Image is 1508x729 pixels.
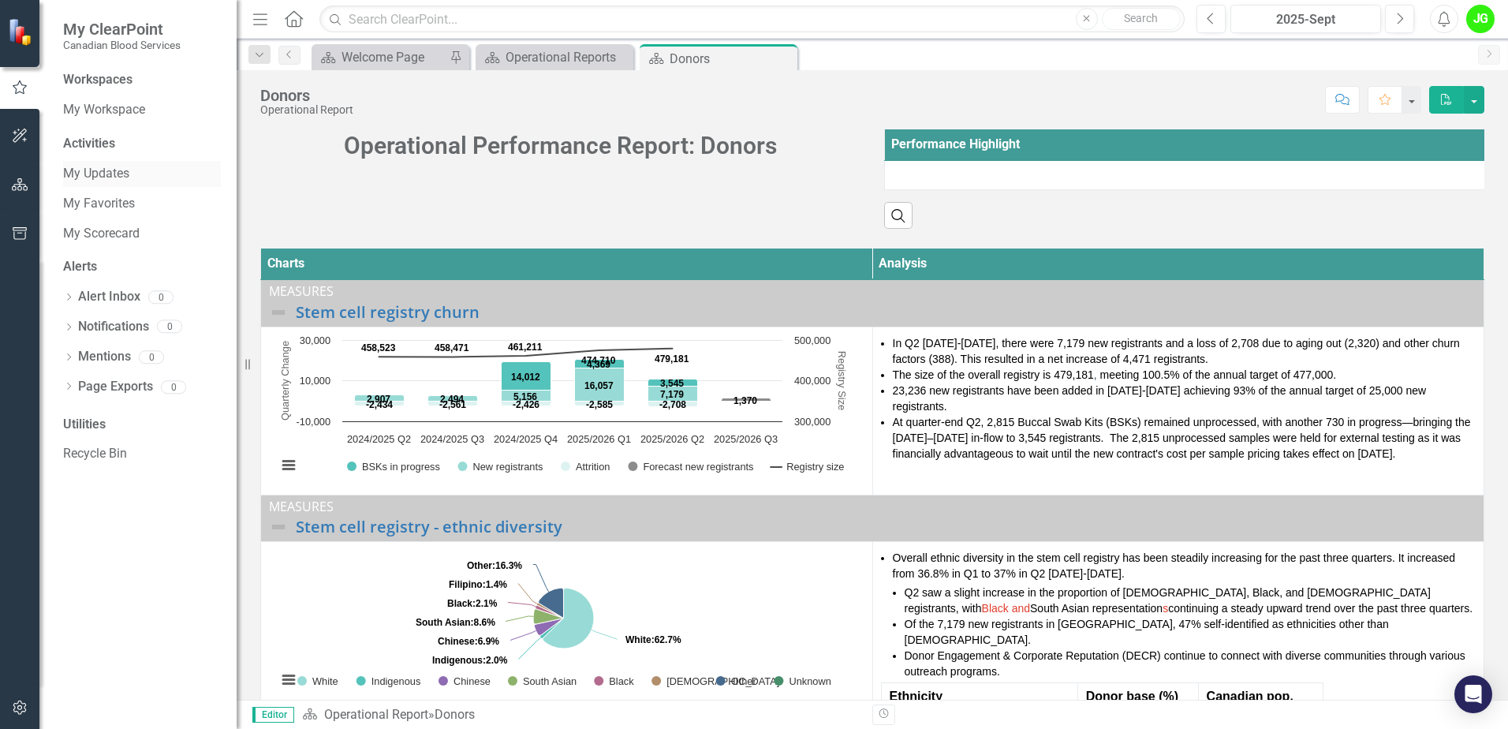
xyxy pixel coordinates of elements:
div: Activities [63,135,221,153]
path: 2024/2025 Q4, 5,156. New registrants. [502,390,551,401]
text: 479,181 [655,353,689,364]
span: s [1163,602,1168,615]
button: Show Forecast new registrants [628,461,754,473]
span: My ClearPoint [63,20,181,39]
span: Editor [252,707,294,723]
path: 2025/2026 Q1, 16,057. New registrants. [575,368,625,401]
button: View chart menu, Chart [278,454,300,477]
button: Show New registrants [457,461,543,473]
span: At quarter-end Q2, 2,815 Buccal Swab Kits (BSKs) remained unprocessed, with another 730 in progre... [893,416,1471,460]
a: Operational Report [324,707,428,722]
button: Show Attrition [561,461,610,473]
button: Show Black [594,675,634,687]
text: 8.6% [416,617,495,628]
text: 2.1% [447,598,498,609]
img: ClearPoint Strategy [8,18,35,46]
div: Donors [670,49,793,69]
span: The size of the overall registry is 479,181 meeting 100.5% of the annual target of 477,000. [893,368,1337,381]
div: 0 [139,350,164,364]
text: 300,000 [794,416,831,428]
tspan: Other: [467,560,495,571]
path: 2025/2026 Q2, 7,179. New registrants. [648,386,698,401]
button: 2025-Sept [1230,5,1381,33]
span: Search [1124,12,1158,24]
path: 2024/2025 Q4, -2,426. Attrition. [502,401,551,406]
input: Search ClearPoint... [319,6,1185,33]
span: Q2 saw a slight increase in the proportion of [DEMOGRAPHIC_DATA], Black, and [DEMOGRAPHIC_DATA] r... [905,586,1473,615]
text: 14,012 [511,372,540,383]
button: Search [1102,8,1181,30]
tspan: Black: [447,598,476,609]
tspan: White: [625,634,655,645]
text: 3,545 [660,378,684,389]
button: Show Unknown [774,675,831,687]
text: Quarterly Change [279,341,291,421]
path: 2025/2026 Q1, -2,585. Attrition. [575,401,625,406]
div: 0 [148,290,174,304]
text: -2,585 [586,399,613,410]
path: 2024/2025 Q3, 2,494. New registrants. [428,395,478,401]
text: 6.9% [438,636,499,647]
a: Stem cell registry churn [296,304,1476,321]
a: Stem cell registry - ethnic diversity [296,518,1476,536]
div: Workspaces [63,71,133,89]
text: 2.0% [432,655,508,666]
div: Measures [269,500,1476,514]
g: Registry size, series 5 of 5. Line with 6 data points. Y axis, Registry Size. [376,345,676,360]
path: 2025/2026 Q1, 4,369. BSKs in progress. [575,359,625,368]
img: Not Defined [269,303,288,322]
button: JG [1466,5,1495,33]
button: View chart menu, Chart [278,669,300,691]
text: 30,000 [300,335,330,346]
div: Operational Report [260,104,353,116]
g: Forecast new registrants, series 4 of 5. Bar series with 6 bars. Y axis, Quarterly Change. [379,398,771,401]
text: 10,000 [300,375,330,387]
text: 1,370 [733,395,757,406]
div: 2025-Sept [1236,10,1375,29]
div: Donors [260,87,353,104]
text: Unknown [789,675,831,687]
text: -10,000 [297,416,330,428]
a: My Updates [63,165,221,183]
text: 5,156 [513,391,537,402]
div: 0 [157,320,182,334]
a: Operational Reports [480,47,629,67]
a: Welcome Page [315,47,446,67]
button: Show Registry size [771,461,844,473]
path: 2024/2025 Q4, 14,012. BSKs in progress. [502,361,551,390]
text: 458,471 [435,342,469,353]
g: New registrants, series 2 of 5. Bar series with 6 bars. Y axis, Quarterly Change. [355,340,747,402]
svg: Interactive chart [269,547,858,705]
text: 400,000 [794,375,831,387]
text: 474,710 [581,355,616,366]
a: Alert Inbox [78,288,140,306]
text: 2025/2026 Q2 [640,433,704,445]
text: 461,211 [508,342,543,353]
text: 2024/2025 Q3 [420,433,484,445]
text: 458,523 [361,342,396,353]
path: Other, 16.4. [539,588,564,618]
tspan: South Asian: [416,617,474,628]
small: Canadian Blood Services [63,39,181,51]
text: 2024/2025 Q2 [347,433,411,445]
text: -2,434 [366,399,393,410]
td: Double-Click to Edit [872,327,1484,495]
td: Double-Click to Edit Right Click for Context Menu [261,279,1484,327]
div: 0 [161,380,186,394]
button: Show White [297,675,338,687]
path: 2024/2025 Q3, -2,561. Attrition. [428,401,478,406]
div: Utilities [63,416,221,434]
tspan: Filipino: [449,579,486,590]
text: 7,179 [660,389,684,400]
strong: Donor base (%) [1086,690,1178,703]
path: South Asian, 8.6. [533,609,564,624]
span: Operational Performance Report: Donors [344,132,777,159]
div: » [302,706,860,724]
button: Show BSKs in progress [347,461,440,473]
text: 2025/2026 Q3 [714,433,778,445]
span: , [1094,368,1097,381]
button: Show Filipino [651,675,699,687]
strong: Canadian pop. (%) [1207,690,1293,721]
path: 2025/2026 Q3, 1,370. Forecast new registrants. [722,398,771,401]
div: Chart. Highcharts interactive chart. [269,332,864,490]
